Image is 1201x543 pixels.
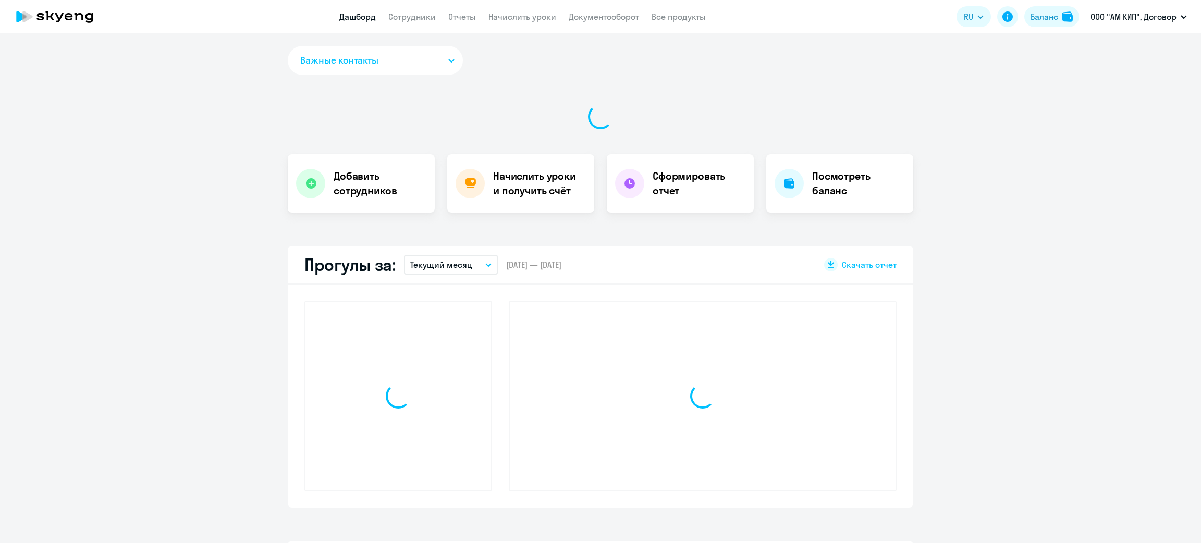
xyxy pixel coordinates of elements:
a: Дашборд [339,11,376,22]
a: Документооборот [569,11,639,22]
button: ООО "АМ КИП", Договор [1085,4,1192,29]
span: Важные контакты [300,54,378,67]
a: Сотрудники [388,11,436,22]
button: Балансbalance [1024,6,1079,27]
h2: Прогулы за: [304,254,396,275]
h4: Сформировать отчет [653,169,745,198]
div: Баланс [1031,10,1058,23]
span: Скачать отчет [842,259,897,270]
button: Важные контакты [288,46,463,75]
p: ООО "АМ КИП", Договор [1090,10,1177,23]
h4: Начислить уроки и получить счёт [493,169,584,198]
button: Текущий месяц [404,255,498,275]
h4: Посмотреть баланс [812,169,905,198]
button: RU [957,6,991,27]
a: Начислить уроки [488,11,556,22]
span: [DATE] — [DATE] [506,259,561,270]
img: balance [1062,11,1073,22]
a: Все продукты [652,11,706,22]
a: Отчеты [448,11,476,22]
span: RU [964,10,973,23]
h4: Добавить сотрудников [334,169,426,198]
p: Текущий месяц [410,258,472,271]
